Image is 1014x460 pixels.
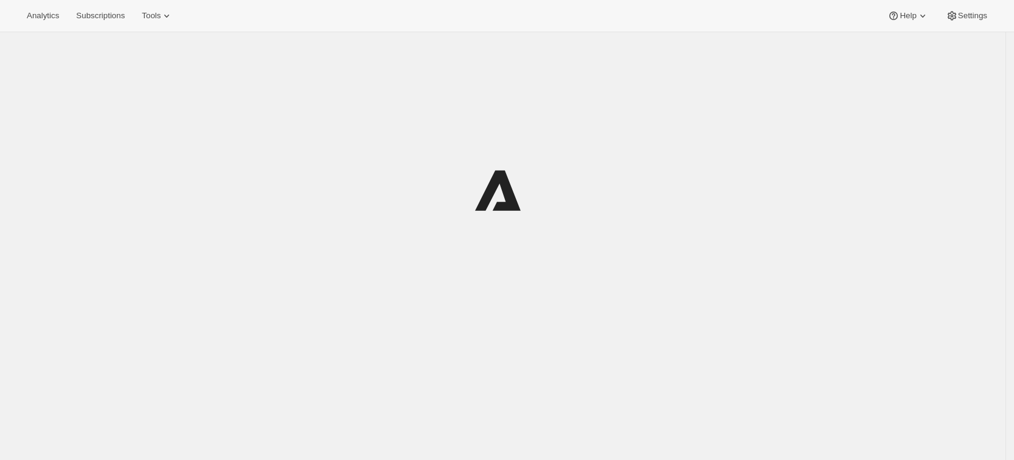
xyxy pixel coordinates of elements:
span: Subscriptions [76,11,125,21]
button: Help [880,7,936,24]
span: Analytics [27,11,59,21]
span: Tools [142,11,161,21]
span: Help [900,11,916,21]
button: Subscriptions [69,7,132,24]
span: Settings [958,11,987,21]
button: Tools [134,7,180,24]
button: Analytics [19,7,66,24]
button: Settings [939,7,995,24]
